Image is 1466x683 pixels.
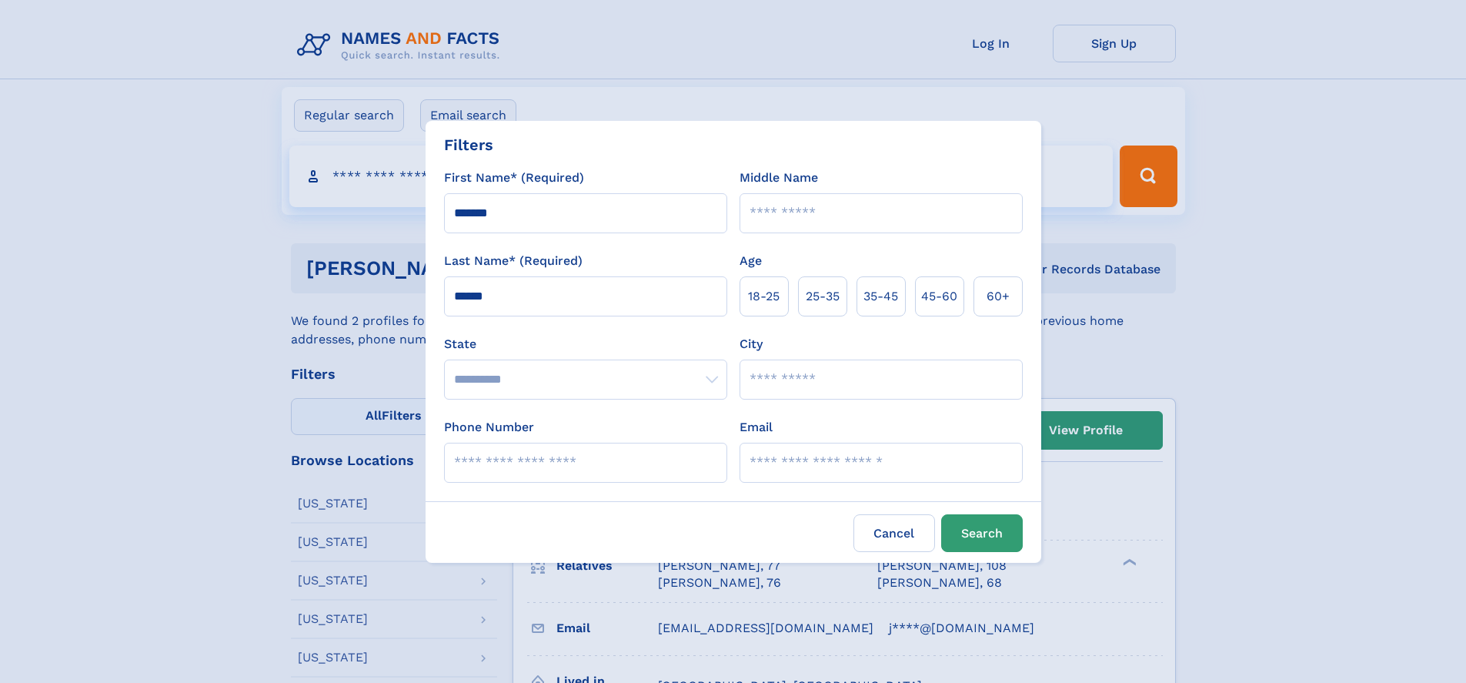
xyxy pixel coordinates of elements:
label: First Name* (Required) [444,169,584,187]
label: Age [740,252,762,270]
label: Cancel [853,514,935,552]
label: Email [740,418,773,437]
span: 45‑60 [921,287,957,306]
label: Middle Name [740,169,818,187]
button: Search [941,514,1023,552]
label: City [740,335,763,353]
span: 60+ [987,287,1010,306]
label: State [444,335,727,353]
label: Last Name* (Required) [444,252,583,270]
label: Phone Number [444,418,534,437]
span: 25‑35 [806,287,840,306]
span: 35‑45 [863,287,898,306]
div: Filters [444,133,493,156]
span: 18‑25 [748,287,780,306]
